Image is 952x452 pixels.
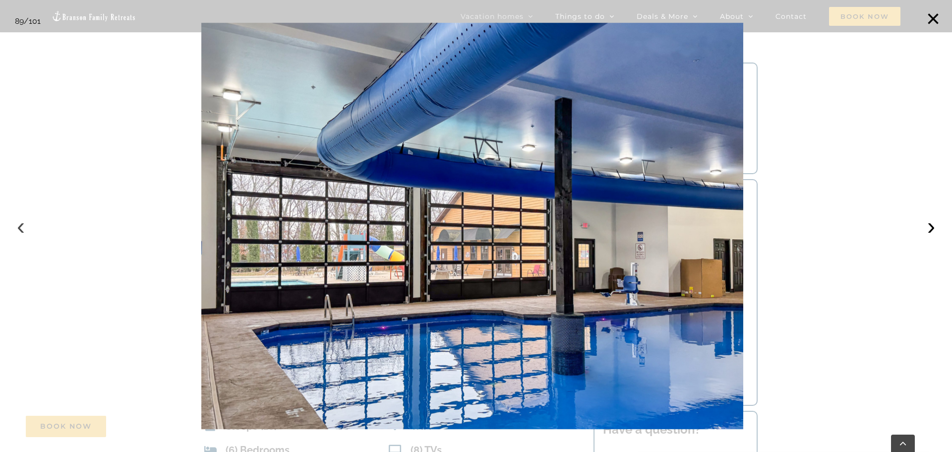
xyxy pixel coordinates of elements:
[15,15,41,28] div: /
[10,215,32,237] button: ‹
[922,8,944,30] button: ×
[29,16,41,26] span: 101
[920,215,942,237] button: ›
[15,16,24,26] span: 89
[201,23,743,430] img: Indoor-pool-Lodges-at-Table-Rock-Lake-Branson-Missouri-1454-scaled.jpg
